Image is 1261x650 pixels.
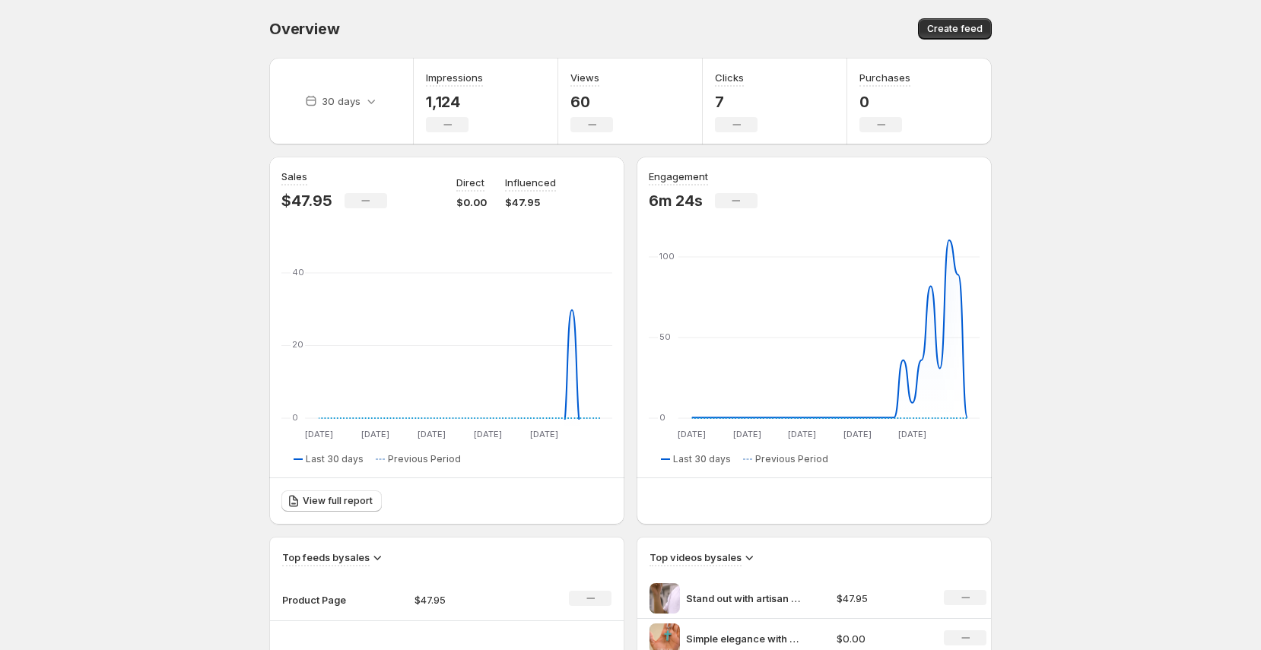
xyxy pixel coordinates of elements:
[843,429,872,439] text: [DATE]
[306,453,364,465] span: Last 30 days
[456,195,487,210] p: $0.00
[649,169,708,184] h3: Engagement
[673,453,731,465] span: Last 30 days
[530,429,558,439] text: [DATE]
[415,592,523,607] p: $47.95
[659,331,671,342] text: 50
[322,94,361,109] p: 30 days
[292,267,304,277] text: 40
[281,490,382,512] a: View full report
[837,591,926,606] p: $47.95
[659,251,675,262] text: 100
[426,70,483,85] h3: Impressions
[303,495,373,507] span: View full report
[282,592,358,607] p: Product Page
[859,93,910,111] p: 0
[650,550,742,565] h3: Top videos by sales
[837,631,926,646] p: $0.00
[305,429,333,439] text: [DATE]
[505,175,556,190] p: Influenced
[570,93,613,111] p: 60
[649,192,703,210] p: 6m 24s
[282,550,370,565] h3: Top feeds by sales
[281,192,332,210] p: $47.95
[898,429,926,439] text: [DATE]
[686,631,800,646] p: Simple elegance with deep purpose Turquoise cross pendant for menwaterproof sweatproof scratch-re...
[686,591,800,606] p: Stand out with artisan mens necklace Handcrafted beauty designed for your unique style
[570,70,599,85] h3: Views
[715,70,744,85] h3: Clicks
[388,453,461,465] span: Previous Period
[292,339,303,350] text: 20
[733,429,761,439] text: [DATE]
[755,453,828,465] span: Previous Period
[456,175,484,190] p: Direct
[292,412,298,423] text: 0
[269,20,339,38] span: Overview
[788,429,816,439] text: [DATE]
[426,93,483,111] p: 1,124
[361,429,389,439] text: [DATE]
[474,429,502,439] text: [DATE]
[859,70,910,85] h3: Purchases
[918,18,992,40] button: Create feed
[505,195,556,210] p: $47.95
[418,429,446,439] text: [DATE]
[659,412,665,423] text: 0
[927,23,983,35] span: Create feed
[281,169,307,184] h3: Sales
[650,583,680,614] img: Stand out with artisan mens necklace Handcrafted beauty designed for your unique style
[715,93,758,111] p: 7
[678,429,706,439] text: [DATE]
